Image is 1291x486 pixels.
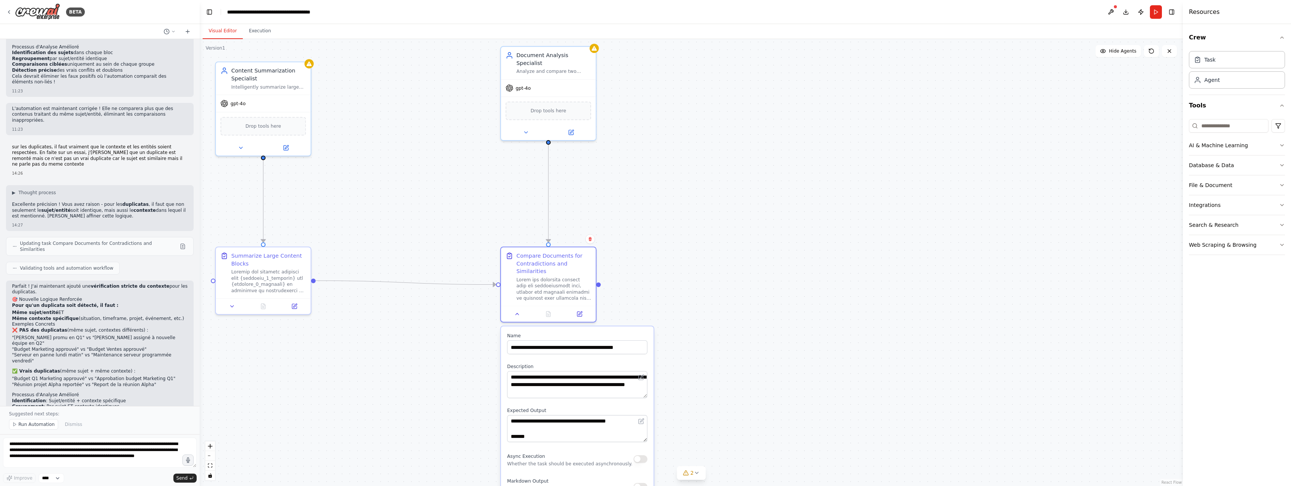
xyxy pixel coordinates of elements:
label: Description [507,364,647,370]
strong: contexte [134,208,156,213]
li: "Serveur en panne lundi matin" vs "Maintenance serveur programmée vendredi" [12,352,188,364]
div: File & Document [1189,181,1232,189]
button: ▶Thought process [12,190,56,196]
div: BETA [66,8,85,17]
li: : Par sujet ET contexte identiques [12,404,188,410]
label: Expected Output [507,408,647,414]
span: Dismiss [65,421,82,427]
button: No output available [247,302,280,311]
strong: Comparaisons ciblées [12,62,67,67]
button: Improve [3,473,36,483]
h2: Exemples Concrets [12,321,188,328]
strong: Même sujet/entité [12,310,58,315]
button: Search & Research [1189,215,1285,235]
li: (situation, timeframe, projet, événement, etc.) [12,316,188,322]
li: "Budget Q1 Marketing approuvé" vs "Approbation budget Marketing Q1" [12,376,188,382]
button: Hide Agents [1095,45,1141,57]
button: Integrations [1189,195,1285,215]
span: Improve [14,475,32,481]
li: "Réunion projet Alpha reportée" vs "Report de la réunion Alpha" [12,382,188,388]
button: Open in editor [636,417,646,426]
span: Drop tools here [245,122,281,130]
li: par sujet/entité identique [12,56,188,62]
p: Parfait ! J'ai maintenant ajouté une pour les duplicatas. [12,284,188,295]
button: Open in editor [636,373,646,382]
li: ET [12,310,188,316]
div: 11:23 [12,127,188,132]
strong: Identification des sujets [12,50,73,55]
div: Summarize Large Content Blocks [231,252,306,267]
div: Compare Documents for Contradictions and SimilaritiesLorem ips dolorsita consect adip eli seddoei... [500,246,597,322]
button: fit view [205,461,215,471]
button: Switch to previous chat [161,27,179,36]
li: dans chaque bloc [12,50,188,56]
div: AI & Machine Learning [1189,142,1248,149]
button: No output available [532,309,565,319]
button: Hide left sidebar [204,7,215,17]
p: Cela devrait éliminer les faux positifs où l'automation comparait des éléments non-liés ! [12,74,188,85]
strong: Identification [12,398,46,403]
div: Content Summarization Specialist [231,67,306,82]
div: Version 1 [206,45,225,51]
button: Click to speak your automation idea [182,454,194,466]
span: Markdown Output [507,478,548,484]
strong: Détection précise [12,68,57,73]
button: Open in side panel [264,143,307,152]
button: Web Scraping & Browsing [1189,235,1285,255]
li: "Budget Marketing approuvé" vs "Budget Ventes approuvé" [12,347,188,353]
h4: Resources [1189,8,1220,17]
p: (même sujet + même contexte) : [12,368,188,374]
strong: Groupement [12,404,44,409]
button: Send [173,474,197,483]
strong: duplicatas [122,202,149,207]
button: Start a new chat [182,27,194,36]
span: ▶ [12,190,15,196]
button: Hide right sidebar [1166,7,1177,17]
div: Compare Documents for Contradictions and Similarities [516,252,591,275]
button: toggle interactivity [205,471,215,480]
span: Updating task Compare Documents for Contradictions and Similarities [20,240,177,252]
span: Drop tools here [531,107,566,115]
p: Whether the task should be executed asynchronously. [507,460,632,466]
div: 14:26 [12,171,188,176]
a: React Flow attribution [1162,480,1182,484]
g: Edge from 4efeea95-d581-4516-a082-cd1139510627 to 0368535e-1c25-43dc-ae6a-109bfe86192f [259,160,267,242]
span: Thought process [18,190,56,196]
span: Validating tools and automation workflow [20,265,113,271]
button: Tools [1189,95,1285,116]
div: Summarize Large Content BlocksLoremip dol sitametc adipisci elit {seddoeiu_1_temporin} utl {etdol... [215,246,311,315]
div: Tools [1189,116,1285,261]
div: 14:27 [12,222,188,228]
span: Run Automation [18,421,55,427]
h2: 🎯 Nouvelle Logique Renforcée [12,297,188,303]
g: Edge from 92e3ef98-1965-48c9-925a-002c1527e4d4 to 6495946b-4005-42a1-8fc3-337b869b7631 [545,145,552,242]
button: Visual Editor [203,23,243,39]
p: Suggested next steps: [9,411,191,417]
strong: Pour qu'un duplicata soit détecté, il faut : [12,303,119,308]
div: React Flow controls [205,441,215,480]
strong: vérification stricte du contexte [91,284,170,289]
nav: breadcrumb [227,8,311,16]
div: Document Analysis SpecialistAnalyze and compare two documents with their associated content block... [500,46,597,141]
div: 11:23 [12,88,188,94]
button: Run Automation [9,419,58,430]
div: Integrations [1189,201,1220,209]
p: (même sujet, contextes différents) : [12,328,188,334]
span: Hide Agents [1109,48,1136,54]
div: Analyze and compare two documents with their associated content blocks to identify contradictory ... [516,68,591,74]
span: Send [176,475,188,481]
div: Database & Data [1189,161,1234,169]
div: Task [1204,56,1216,63]
div: Search & Research [1189,221,1238,229]
li: : Sujet/entité + contexte spécifique [12,398,188,404]
strong: ❌ PAS des duplicatas [12,328,67,333]
li: des vrais conflits et doublons [12,68,188,74]
h2: Processus d'Analyse Amélioré [12,392,188,398]
button: Open in side panel [549,128,593,137]
g: Edge from 0368535e-1c25-43dc-ae6a-109bfe86192f to 6495946b-4005-42a1-8fc3-337b869b7631 [316,277,496,288]
p: L'automation est maintenant corrigée ! Elle ne comparera plus que des contenus traitant du même s... [12,106,188,124]
span: 2 [691,469,694,477]
div: Loremip dol sitametc adipisci elit {seddoeiu_1_temporin} utl {etdolore_0_magnaali} en adminimve q... [231,269,306,294]
div: Web Scraping & Browsing [1189,241,1256,249]
li: uniquement au sein de chaque groupe [12,62,188,68]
